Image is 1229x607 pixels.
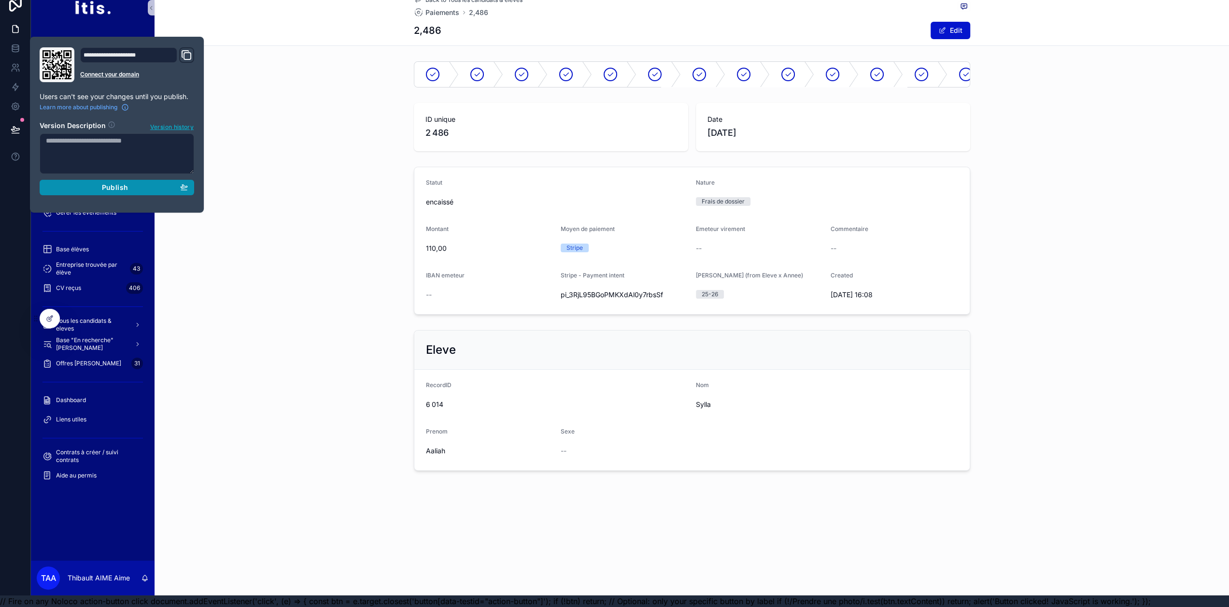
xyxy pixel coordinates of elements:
span: 2 486 [425,126,677,140]
span: [DATE] [707,126,959,140]
a: 2,486 [469,8,488,17]
span: Base élèves [56,246,89,253]
span: 110,00 [426,244,553,253]
a: Connect your domain [80,71,194,78]
a: Tous les candidats & eleves [37,316,149,333]
span: Base "En recherche" [PERSON_NAME] [56,336,127,352]
span: RecordID [426,381,452,389]
a: Liens utiles [37,411,149,428]
a: Gérer les évènements [37,204,149,221]
span: Sexe [561,428,575,435]
button: Edit [931,22,970,39]
span: Stripe - Payment intent [561,272,624,279]
div: 406 [126,282,143,294]
a: Offres [PERSON_NAME]31 [37,355,149,372]
div: scrollable content [31,27,155,497]
span: Offres [PERSON_NAME] [56,360,121,367]
span: ID unique [425,115,677,124]
span: -- [561,446,566,456]
span: encaissé [426,197,688,207]
span: -- [696,244,702,253]
span: Paiements [425,8,459,17]
span: CV reçus [56,284,81,292]
a: Paiements [414,8,459,17]
a: Learn more about publishing [40,103,129,111]
span: [DATE] 16:08 [831,290,958,300]
span: Montant [426,225,449,232]
a: Aide au permis [37,467,149,484]
span: Statut [426,179,442,186]
a: Base "En recherche" [PERSON_NAME] [37,335,149,353]
span: Prenom [426,428,448,435]
div: 31 [131,358,143,369]
h2: Version Description [40,121,106,131]
span: Dashboard [56,396,86,404]
p: Thibault AIME Aime [68,573,130,583]
span: Created [831,272,853,279]
span: Sylla [696,400,958,409]
a: Entreprise trouvée par élève43 [37,260,149,277]
span: Liens utiles [56,416,86,423]
span: Nature [696,179,715,186]
span: Contrats à créer / suivi contrats [56,448,139,464]
span: [PERSON_NAME] (from Eleve x Annee) [696,272,803,279]
span: Tous les candidats & eleves [56,317,127,332]
span: Aaliah [426,446,553,456]
span: Commentaire [831,225,868,232]
span: Entreprise trouvée par élève [56,261,126,276]
span: Moyen de paiement [561,225,615,232]
a: Base élèves [37,241,149,258]
div: Frais de dossier [702,197,745,206]
span: Date [707,115,959,124]
a: Dashboard [37,391,149,409]
button: Publish [40,180,194,195]
span: pi_3RjL95BGoPMKXdAl0y7rbsSf [561,290,688,300]
span: Learn more about publishing [40,103,117,111]
span: Emeteur virement [696,225,745,232]
span: Aide au permis [56,472,97,479]
div: 25-26 [702,290,718,299]
div: Domain and Custom Link [80,47,194,82]
span: Publish [102,183,128,192]
span: -- [831,244,836,253]
span: TAA [41,572,56,584]
span: Nom [696,381,709,389]
div: 43 [130,263,143,275]
button: Version history [150,121,194,131]
span: 6 014 [426,400,688,409]
span: IBAN emeteur [426,272,465,279]
p: Users can't see your changes until you publish. [40,92,194,101]
span: -- [426,290,432,300]
a: Prospects229 [37,34,149,51]
span: Gérer les évènements [56,209,116,217]
h1: 2,486 [414,24,441,37]
a: Contrats à créer / suivi contrats [37,448,149,465]
div: Stripe [566,244,583,252]
h2: Eleve [426,342,456,358]
a: CV reçus406 [37,279,149,297]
